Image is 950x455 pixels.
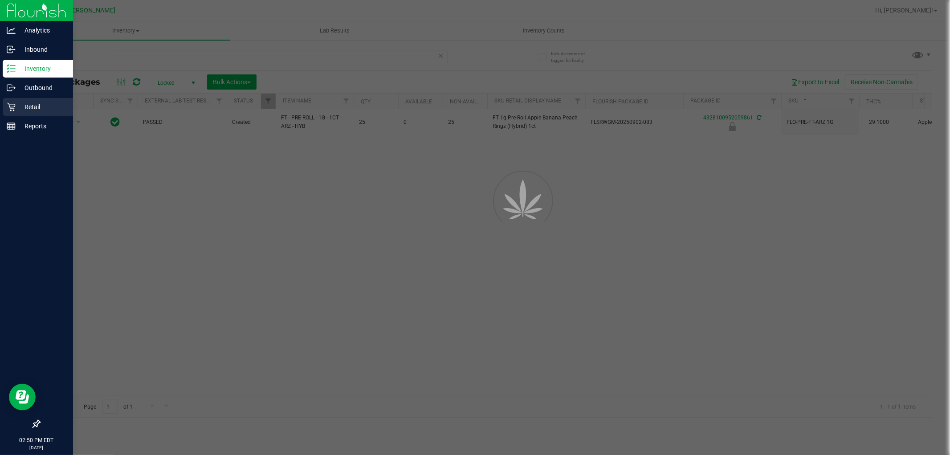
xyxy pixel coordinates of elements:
p: Retail [16,102,69,112]
iframe: Resource center [9,384,36,410]
inline-svg: Analytics [7,26,16,35]
inline-svg: Outbound [7,83,16,92]
p: Analytics [16,25,69,36]
inline-svg: Inbound [7,45,16,54]
inline-svg: Inventory [7,64,16,73]
p: [DATE] [4,444,69,451]
inline-svg: Retail [7,102,16,111]
p: Reports [16,121,69,131]
inline-svg: Reports [7,122,16,131]
p: Outbound [16,82,69,93]
p: 02:50 PM EDT [4,436,69,444]
p: Inbound [16,44,69,55]
p: Inventory [16,63,69,74]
